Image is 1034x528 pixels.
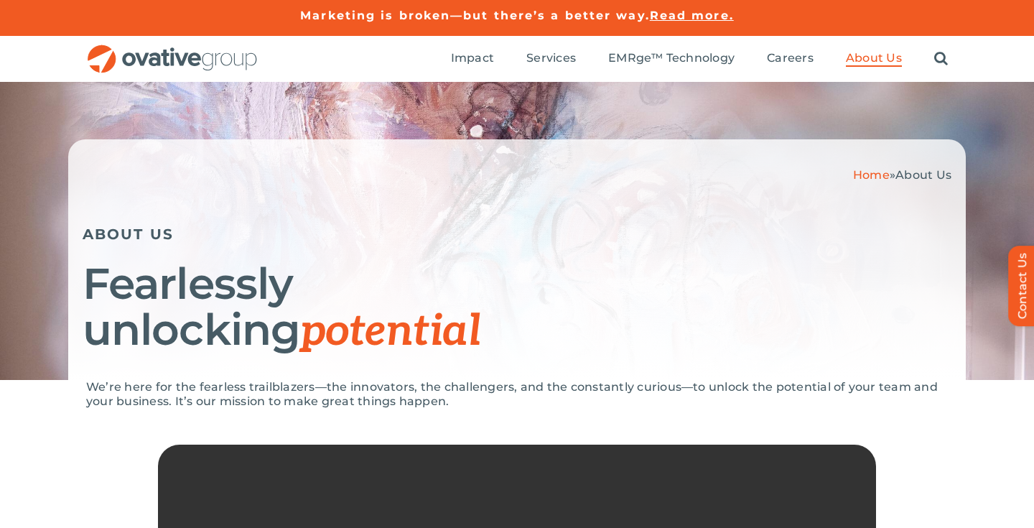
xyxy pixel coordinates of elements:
a: OG_Full_horizontal_RGB [86,43,258,57]
h1: Fearlessly unlocking [83,261,951,355]
span: » [853,168,951,182]
span: About Us [846,51,902,65]
span: Impact [451,51,494,65]
a: Read more. [650,9,734,22]
p: We’re here for the fearless trailblazers—the innovators, the challengers, and the constantly curi... [86,380,948,409]
span: Careers [767,51,814,65]
nav: Menu [451,36,948,82]
a: Search [934,51,948,67]
span: potential [300,306,480,358]
a: Careers [767,51,814,67]
a: Marketing is broken—but there’s a better way. [300,9,650,22]
a: EMRge™ Technology [608,51,735,67]
a: Services [526,51,576,67]
span: Services [526,51,576,65]
a: Impact [451,51,494,67]
span: About Us [895,168,951,182]
span: EMRge™ Technology [608,51,735,65]
a: About Us [846,51,902,67]
h5: ABOUT US [83,226,951,243]
a: Home [853,168,890,182]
